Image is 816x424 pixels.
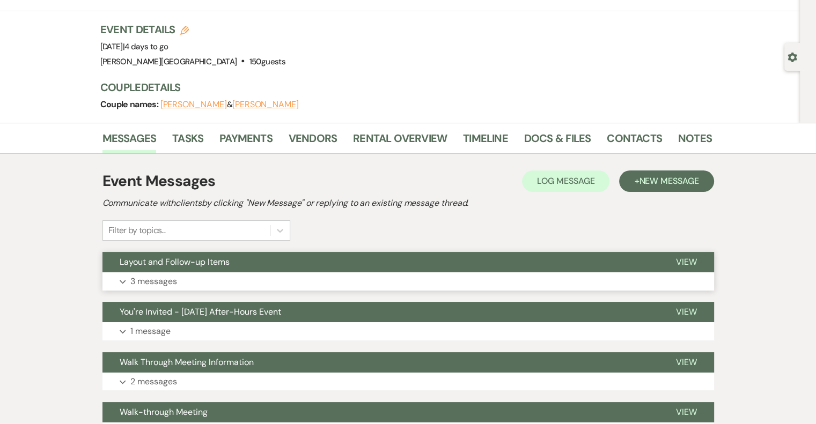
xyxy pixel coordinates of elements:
button: [PERSON_NAME] [232,100,299,109]
span: & [160,99,299,110]
a: Rental Overview [353,130,447,153]
a: Tasks [172,130,203,153]
h3: Event Details [100,22,285,37]
a: Docs & Files [524,130,591,153]
a: Notes [678,130,712,153]
button: Layout and Follow-up Items [102,252,659,272]
a: Contacts [607,130,662,153]
span: [PERSON_NAME][GEOGRAPHIC_DATA] [100,56,237,67]
span: View [676,406,697,418]
button: [PERSON_NAME] [160,100,227,109]
h1: Event Messages [102,170,216,192]
button: View [659,252,714,272]
span: [DATE] [100,41,168,52]
span: 150 guests [249,56,285,67]
button: You're Invited - [DATE] After-Hours Event [102,302,659,322]
p: 1 message [130,324,171,338]
span: Couple names: [100,99,160,110]
a: Timeline [463,130,508,153]
button: Walk Through Meeting Information [102,352,659,373]
span: You're Invited - [DATE] After-Hours Event [120,306,281,317]
button: Walk-through Meeting [102,402,659,422]
span: View [676,306,697,317]
p: 3 messages [130,274,177,288]
button: 2 messages [102,373,714,391]
a: Messages [102,130,157,153]
button: View [659,302,714,322]
a: Payments [219,130,273,153]
span: View [676,356,697,368]
span: 4 days to go [124,41,168,52]
h3: Couple Details [100,80,701,95]
h2: Communicate with clients by clicking "New Message" or replying to an existing message thread. [102,197,714,210]
button: View [659,352,714,373]
span: Walk-through Meeting [120,406,208,418]
span: Log Message [537,175,594,187]
button: View [659,402,714,422]
button: 3 messages [102,272,714,291]
button: Log Message [522,170,609,192]
a: Vendors [289,130,337,153]
button: +New Message [619,170,714,192]
button: Open lead details [788,51,797,62]
p: 2 messages [130,375,177,389]
span: Layout and Follow-up Items [120,256,230,267]
span: Walk Through Meeting Information [120,356,254,368]
span: | [123,41,168,52]
div: Filter by topics... [108,224,166,237]
span: View [676,256,697,267]
button: 1 message [102,322,714,340]
span: New Message [639,175,699,187]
